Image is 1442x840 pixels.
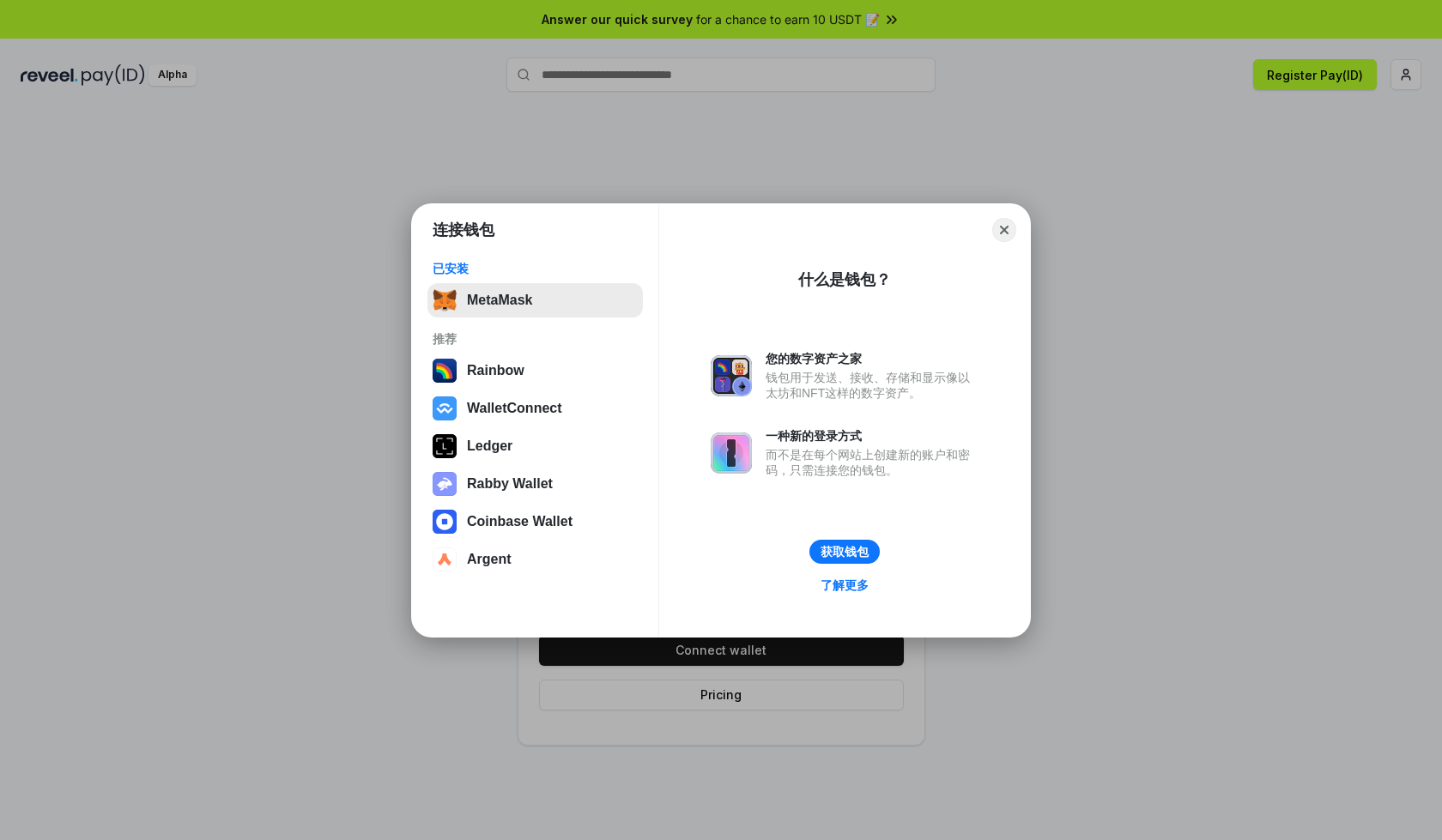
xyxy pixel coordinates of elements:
[766,447,978,478] div: 而不是在每个网站上创建新的账户和密码，只需连接您的钱包。
[798,269,891,290] div: 什么是钱包？
[992,218,1016,242] button: Close
[433,396,457,420] img: svg+xml,%3Csvg%20width%3D%2228%22%20height%3D%2228%22%20viewBox%3D%220%200%2028%2028%22%20fill%3D...
[433,472,457,496] img: svg+xml,%3Csvg%20xmlns%3D%22http%3A%2F%2Fwww.w3.org%2F2000%2Fsvg%22%20fill%3D%22none%22%20viewBox...
[433,359,457,383] img: svg+xml,%3Csvg%20width%3D%22120%22%20height%3D%22120%22%20viewBox%3D%220%200%20120%20120%22%20fil...
[433,220,494,240] h1: 连接钱包
[433,288,457,312] img: svg+xml,%3Csvg%20fill%3D%22none%22%20height%3D%2233%22%20viewBox%3D%220%200%2035%2033%22%20width%...
[467,438,512,454] div: Ledger
[766,351,978,366] div: 您的数字资产之家
[467,293,532,308] div: MetaMask
[433,510,457,534] img: svg+xml,%3Csvg%20width%3D%2228%22%20height%3D%2228%22%20viewBox%3D%220%200%2028%2028%22%20fill%3D...
[433,434,457,458] img: svg+xml,%3Csvg%20xmlns%3D%22http%3A%2F%2Fwww.w3.org%2F2000%2Fsvg%22%20width%3D%2228%22%20height%3...
[766,370,978,401] div: 钱包用于发送、接收、存储和显示像以太坊和NFT这样的数字资产。
[427,505,643,539] button: Coinbase Wallet
[427,429,643,463] button: Ledger
[427,391,643,426] button: WalletConnect
[467,514,573,529] div: Coinbase Wallet
[467,401,562,416] div: WalletConnect
[433,547,457,571] img: svg+xml,%3Csvg%20width%3D%2228%22%20height%3D%2228%22%20viewBox%3D%220%200%2028%2028%22%20fill%3D...
[467,476,553,492] div: Rabby Wallet
[467,363,524,378] div: Rainbow
[810,574,879,596] a: 了解更多
[427,283,643,317] button: MetaMask
[711,355,752,396] img: svg+xml,%3Csvg%20xmlns%3D%22http%3A%2F%2Fwww.w3.org%2F2000%2Fsvg%22%20fill%3D%22none%22%20viewBox...
[433,331,638,347] div: 推荐
[821,577,869,593] div: 了解更多
[427,542,643,577] button: Argent
[433,261,638,276] div: 已安装
[467,552,512,567] div: Argent
[427,354,643,388] button: Rainbow
[766,428,978,444] div: 一种新的登录方式
[809,540,880,564] button: 获取钱包
[821,544,869,559] div: 获取钱包
[427,467,643,501] button: Rabby Wallet
[711,432,752,474] img: svg+xml,%3Csvg%20xmlns%3D%22http%3A%2F%2Fwww.w3.org%2F2000%2Fsvg%22%20fill%3D%22none%22%20viewBox...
